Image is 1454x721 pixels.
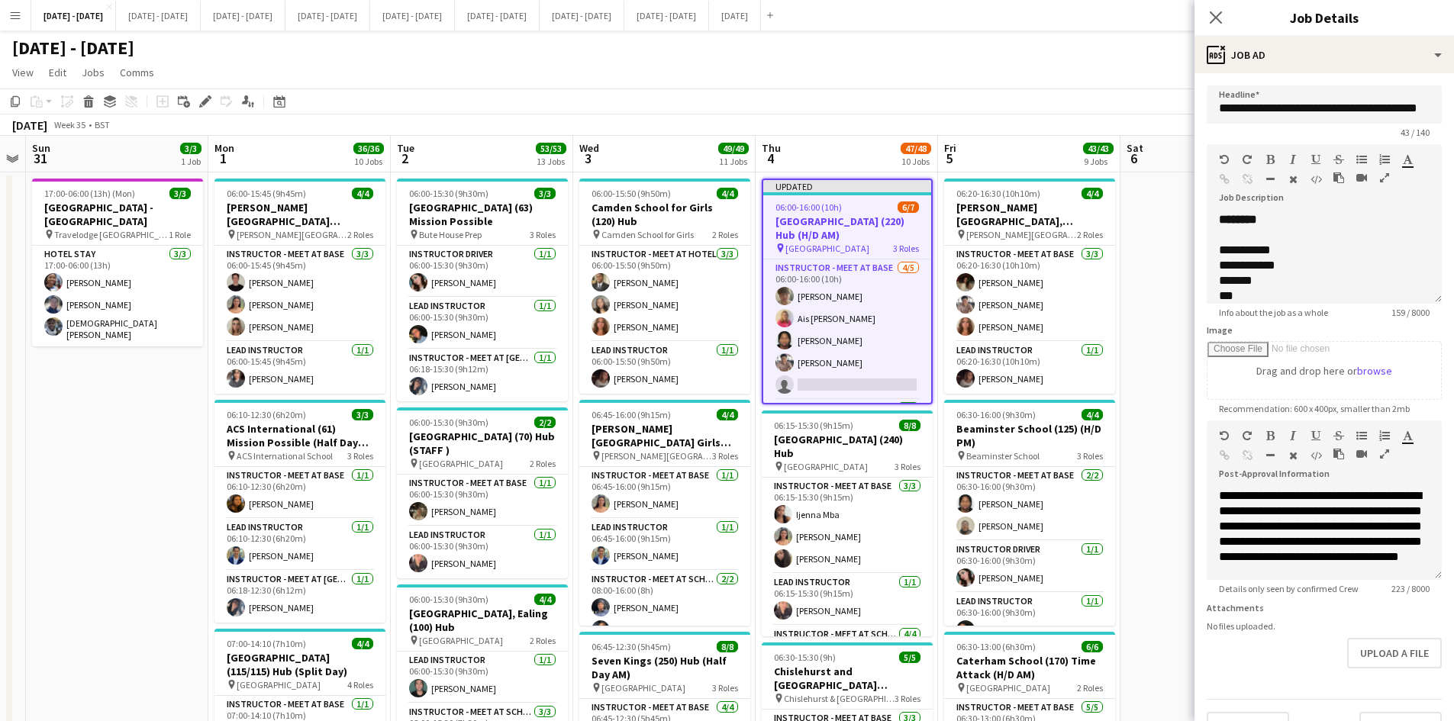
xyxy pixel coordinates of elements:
h3: [GEOGRAPHIC_DATA] (220) Hub (H/D AM) [763,214,931,242]
div: 10 Jobs [901,156,930,167]
h3: [GEOGRAPHIC_DATA] - [GEOGRAPHIC_DATA] [32,201,203,228]
app-job-card: Updated06:00-16:00 (10h)6/7[GEOGRAPHIC_DATA] (220) Hub (H/D AM) [GEOGRAPHIC_DATA]3 RolesInstructo... [762,179,933,404]
app-job-card: 06:30-16:00 (9h30m)4/4Beaminster School (125) (H/D PM) Beaminster School3 RolesInstructor - Meet ... [944,400,1115,626]
div: 11 Jobs [719,156,748,167]
button: [DATE] - [DATE] [455,1,540,31]
span: 3 Roles [1077,450,1103,462]
h1: [DATE] - [DATE] [12,37,134,60]
span: [PERSON_NAME][GEOGRAPHIC_DATA], Witley [966,229,1077,240]
h3: [GEOGRAPHIC_DATA] (115/115) Hub (Split Day) [214,651,385,678]
button: Italic [1288,153,1298,166]
h3: [GEOGRAPHIC_DATA] (240) Hub [762,433,933,460]
button: Unordered List [1356,153,1367,166]
span: Travelodge [GEOGRAPHIC_DATA] [GEOGRAPHIC_DATA] [54,229,169,240]
span: [PERSON_NAME][GEOGRAPHIC_DATA] for Girls [601,450,712,462]
span: 4/4 [1082,409,1103,420]
app-job-card: 06:45-16:00 (9h15m)4/4[PERSON_NAME][GEOGRAPHIC_DATA] Girls (120/120) Hub (Split Day) [PERSON_NAME... [579,400,750,626]
a: Comms [114,63,160,82]
a: Jobs [76,63,111,82]
button: [DATE] - [DATE] [370,1,455,31]
button: Strikethrough [1333,430,1344,442]
button: [DATE] - [DATE] [624,1,709,31]
span: Tue [397,141,414,155]
div: [DATE] [12,117,47,133]
app-card-role: Lead Instructor1/106:00-15:30 (9h30m)[PERSON_NAME] [397,298,568,349]
span: 2 Roles [1077,229,1103,240]
span: 6 [1124,150,1143,167]
span: 07:00-14:10 (7h10m) [227,638,306,649]
button: Insert video [1356,172,1367,184]
span: 159 / 8000 [1379,307,1442,318]
span: 17:00-06:00 (13h) (Mon) [44,188,135,199]
button: Redo [1242,153,1253,166]
app-job-card: 06:20-16:30 (10h10m)4/4[PERSON_NAME][GEOGRAPHIC_DATA], [PERSON_NAME] (126/94) Hub (Split Day) [PE... [944,179,1115,394]
span: 3 Roles [893,243,919,254]
app-card-role: Instructor - Meet at Base2/206:30-16:00 (9h30m)[PERSON_NAME][PERSON_NAME] [944,467,1115,541]
span: Beaminster School [966,450,1040,462]
a: Edit [43,63,73,82]
app-card-role: Lead Instructor1/106:00-15:50 (9h50m)[PERSON_NAME] [579,342,750,394]
span: 36/36 [353,143,384,154]
span: 06:00-16:00 (10h) [775,201,842,213]
span: 2 Roles [530,635,556,646]
h3: [GEOGRAPHIC_DATA], Ealing (100) Hub [397,607,568,634]
span: 3 Roles [712,682,738,694]
button: Undo [1219,430,1230,442]
span: 2/2 [534,417,556,428]
app-card-role: Instructor - Meet at Base3/306:00-15:45 (9h45m)[PERSON_NAME][PERSON_NAME][PERSON_NAME] [214,246,385,342]
h3: Caterham School (170) Time Attack (H/D AM) [944,654,1115,681]
h3: [PERSON_NAME][GEOGRAPHIC_DATA][PERSON_NAME] (100) Hub [214,201,385,228]
span: 6/7 [898,201,919,213]
span: Chislehurst & [GEOGRAPHIC_DATA] [784,693,895,704]
button: Ordered List [1379,430,1390,442]
div: 06:10-12:30 (6h20m)3/3ACS International (61) Mission Possible (Half Day AM) ACS International Sch... [214,400,385,623]
app-card-role: Instructor Driver1/106:00-15:30 (9h30m)[PERSON_NAME] [397,246,568,298]
h3: Chislehurst and [GEOGRAPHIC_DATA] (130/130) Hub (split day) [762,665,933,692]
button: Clear Formatting [1288,449,1298,462]
span: 53/53 [536,143,566,154]
button: Upload a file [1347,638,1442,668]
span: Sat [1127,141,1143,155]
span: Thu [762,141,781,155]
span: [GEOGRAPHIC_DATA] [966,682,1050,694]
app-card-role: Instructor - Meet at Base4/506:00-16:00 (10h)[PERSON_NAME]Ais [PERSON_NAME][PERSON_NAME][PERSON_N... [763,259,931,400]
span: 3/3 [352,409,373,420]
app-job-card: 06:15-15:30 (9h15m)8/8[GEOGRAPHIC_DATA] (240) Hub [GEOGRAPHIC_DATA]3 RolesInstructor - Meet at Ba... [762,410,933,636]
span: [GEOGRAPHIC_DATA] [784,461,868,472]
h3: [PERSON_NAME][GEOGRAPHIC_DATA], [PERSON_NAME] (126/94) Hub (Split Day) [944,201,1115,228]
span: 31 [30,150,50,167]
button: Bold [1265,153,1275,166]
h3: Beaminster School (125) (H/D PM) [944,422,1115,449]
div: 9 Jobs [1084,156,1113,167]
div: 13 Jobs [537,156,566,167]
span: Mon [214,141,234,155]
span: 06:00-15:50 (9h50m) [592,188,671,199]
div: 06:00-15:30 (9h30m)2/2[GEOGRAPHIC_DATA] (70) Hub (STAFF ) [GEOGRAPHIC_DATA]2 RolesInstructor - Me... [397,407,568,578]
app-card-role: Instructor - Meet at Base1/106:45-16:00 (9h15m)[PERSON_NAME] [579,467,750,519]
span: 2 [395,150,414,167]
app-card-role: Instructor - Meet at Hotel3/306:00-15:50 (9h50m)[PERSON_NAME][PERSON_NAME][PERSON_NAME] [579,246,750,342]
app-card-role: Lead Instructor1/106:00-15:30 (9h30m)[PERSON_NAME] [397,652,568,703]
span: 3/3 [180,143,201,154]
span: 223 / 8000 [1379,583,1442,594]
button: Text Color [1402,430,1413,442]
button: Horizontal Line [1265,173,1275,185]
span: 1 Role [169,229,191,240]
button: [DATE] [709,1,761,31]
button: Clear Formatting [1288,173,1298,185]
span: 1 [212,150,234,167]
button: HTML Code [1311,449,1321,462]
label: Attachments [1207,602,1264,613]
app-job-card: 06:00-15:45 (9h45m)4/4[PERSON_NAME][GEOGRAPHIC_DATA][PERSON_NAME] (100) Hub [PERSON_NAME][GEOGRAP... [214,179,385,394]
span: 3 Roles [895,693,920,704]
span: 3 Roles [712,450,738,462]
app-card-role: Instructor - Meet at Base1/106:10-12:30 (6h20m)[PERSON_NAME] [214,467,385,519]
span: 4/4 [352,638,373,649]
span: 06:30-16:00 (9h30m) [956,409,1036,420]
span: 4/4 [717,409,738,420]
span: Sun [32,141,50,155]
button: Redo [1242,430,1253,442]
span: 43 / 140 [1388,127,1442,138]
